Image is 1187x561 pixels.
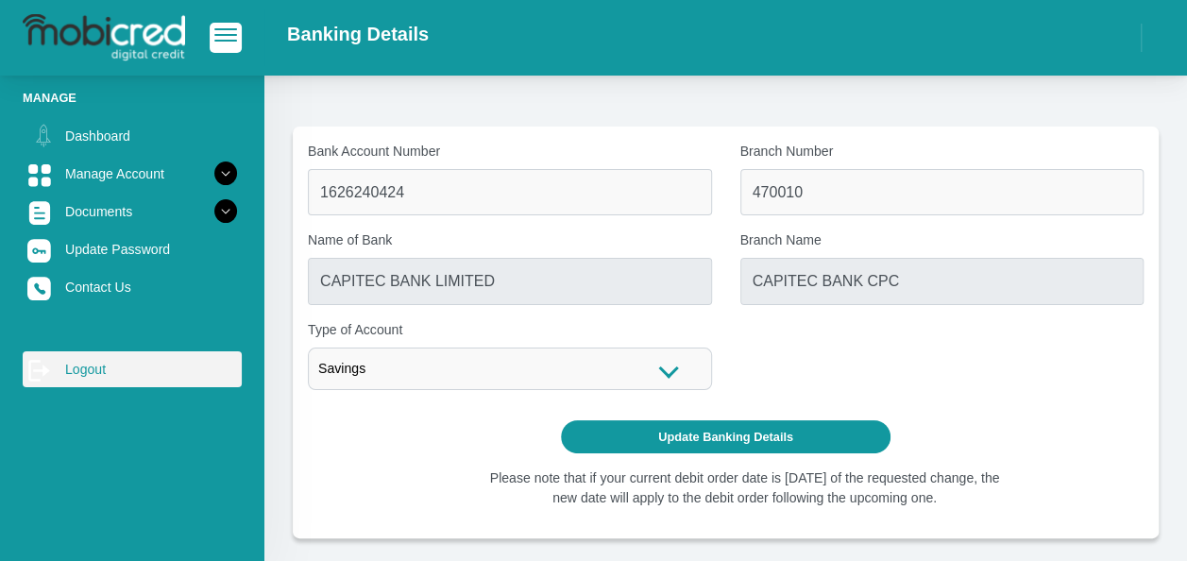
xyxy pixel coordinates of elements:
input: Bank Account Number [308,169,712,215]
label: Branch Number [740,142,1145,161]
input: Branch Number [740,169,1145,215]
label: Branch Name [740,230,1145,250]
button: Update Banking Details [561,420,890,453]
a: Contact Us [23,269,242,305]
a: Dashboard [23,118,242,154]
a: Logout [23,351,242,387]
a: Manage Account [23,156,242,192]
div: Savings [308,348,712,390]
label: Name of Bank [308,230,712,250]
label: Type of Account [308,320,712,340]
input: Branch Name [740,258,1145,304]
input: Name of Bank [308,258,712,304]
img: logo-mobicred.svg [23,14,185,61]
h2: Banking Details [287,23,429,45]
li: Manage [23,89,242,107]
a: Documents [23,194,242,229]
li: Please note that if your current debit order date is [DATE] of the requested change, the new date... [489,468,999,508]
a: Update Password [23,231,242,267]
label: Bank Account Number [308,142,712,161]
